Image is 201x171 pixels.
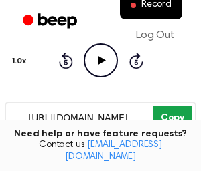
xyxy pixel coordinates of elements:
a: Log Out [123,19,188,51]
a: [EMAIL_ADDRESS][DOMAIN_NAME] [65,140,162,162]
button: 1.0x [11,50,31,73]
a: Beep [13,9,89,35]
button: Copy [153,106,192,130]
span: Contact us [8,140,193,163]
